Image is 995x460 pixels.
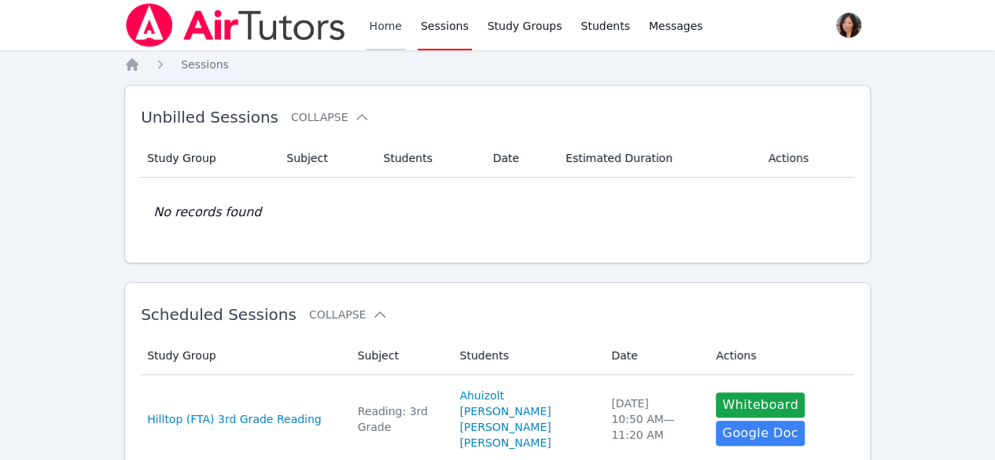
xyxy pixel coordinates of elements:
a: [PERSON_NAME] [459,419,551,435]
td: No records found [141,178,854,247]
th: Students [450,337,602,375]
th: Actions [706,337,854,375]
a: Google Doc [716,421,804,446]
nav: Breadcrumb [124,57,871,72]
span: Messages [649,18,703,34]
th: Estimated Duration [556,139,759,178]
button: Whiteboard [716,392,805,418]
th: Study Group [141,139,277,178]
button: Collapse [291,109,370,125]
button: Collapse [309,307,388,322]
th: Date [602,337,706,375]
th: Actions [759,139,854,178]
a: Sessions [181,57,229,72]
a: Hilltop (FTA) 3rd Grade Reading [147,411,322,427]
th: Subject [277,139,374,178]
th: Students [374,139,483,178]
img: Air Tutors [124,3,347,47]
span: Unbilled Sessions [141,108,278,127]
div: [DATE] 10:50 AM — 11:20 AM [611,396,697,443]
th: Subject [348,337,451,375]
div: Reading: 3rd Grade [358,403,441,435]
th: Date [483,139,556,178]
a: Ahuizolt [PERSON_NAME] [459,388,592,419]
a: [PERSON_NAME] [459,435,551,451]
span: Scheduled Sessions [141,305,297,324]
th: Study Group [141,337,348,375]
span: Sessions [181,58,229,71]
